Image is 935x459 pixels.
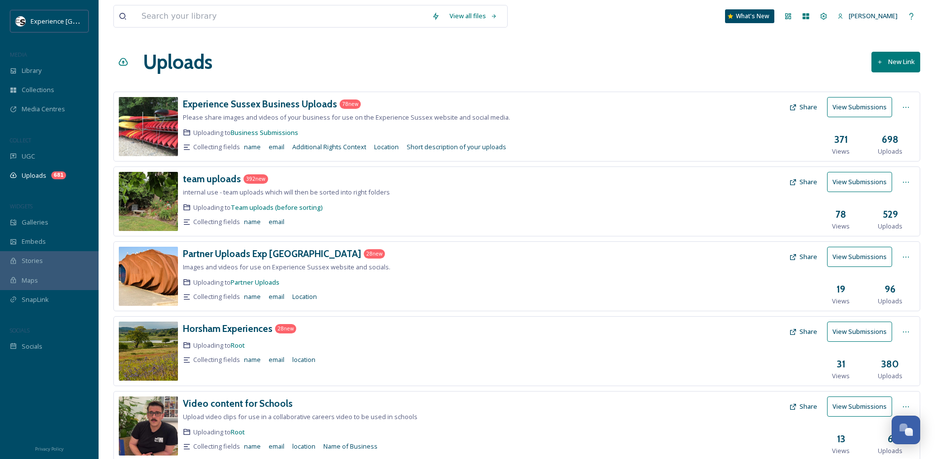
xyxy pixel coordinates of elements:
a: Experience Sussex Business Uploads [183,97,337,111]
div: 28 new [275,324,296,333]
a: Partner Uploads Exp [GEOGRAPHIC_DATA] [183,247,361,261]
span: email [269,355,284,364]
a: Root [231,341,245,350]
a: Partner Uploads [231,278,279,287]
img: e73d093c-0a51-4230-b27a-e4dd8c2c8d6a.jpg [119,247,178,306]
span: Uploads [878,147,902,156]
h3: Video content for Schools [183,397,293,409]
h3: 371 [834,132,848,147]
span: name [244,217,261,227]
span: internal use - team uploads which will then be sorted into right folders [183,188,390,197]
div: 28 new [364,249,385,259]
span: Collecting fields [193,292,240,301]
span: UGC [22,152,35,161]
span: email [269,217,284,227]
span: name [244,292,261,301]
div: 681 [51,171,66,179]
span: [PERSON_NAME] [849,11,898,20]
h3: 31 [837,357,845,371]
button: Share [784,397,822,416]
input: Search your library [137,5,427,27]
img: 915411c4-c596-48a4-8f82-2814f59fea12.jpg [119,322,178,381]
h3: 380 [881,357,899,371]
h1: Uploads [143,47,212,77]
span: Socials [22,342,42,351]
span: Location [292,292,317,301]
span: Location [374,142,399,152]
span: name [244,142,261,152]
span: Uploading to [193,203,323,212]
a: View Submissions [827,396,897,417]
span: Upload video clips for use in a collaborative careers video to be used in schools [183,412,417,421]
a: View Submissions [827,172,897,192]
img: WSCC%20ES%20Socials%20Icon%20-%20Secondary%20-%20Black.jpg [16,16,26,26]
span: Views [832,222,850,231]
h3: 78 [835,207,846,222]
a: [PERSON_NAME] [832,6,902,26]
span: Views [832,446,850,456]
button: View Submissions [827,247,892,267]
button: Share [784,322,822,341]
span: Privacy Policy [35,446,64,452]
h3: 529 [883,207,898,222]
a: View Submissions [827,247,897,267]
span: Collections [22,85,54,95]
h3: Horsham Experiences [183,323,273,334]
img: 218194f6-64f8-420b-acf8-e40114b89db6.jpg [119,97,178,156]
span: Uploading to [193,278,279,287]
button: Share [784,247,822,266]
a: Team uploads (before sorting) [231,203,323,212]
a: Business Submissions [231,128,298,137]
span: SnapLink [22,295,49,304]
span: Please share images and videos of your business for use on the Experience Sussex website and soci... [183,113,510,122]
span: Views [832,371,850,381]
span: Uploading to [193,128,298,137]
a: Video content for Schools [183,396,293,411]
span: MEDIA [10,51,27,58]
h3: 13 [837,432,845,446]
a: View Submissions [827,322,897,342]
span: Uploads [878,296,902,306]
div: What's New [725,9,774,23]
a: team uploads [183,172,241,186]
span: name [244,355,261,364]
span: email [269,442,284,451]
span: Name of Business [323,442,378,451]
span: Views [832,296,850,306]
span: Uploads [878,222,902,231]
span: Library [22,66,41,75]
h3: team uploads [183,173,241,185]
h3: Experience Sussex Business Uploads [183,98,337,110]
h3: Partner Uploads Exp [GEOGRAPHIC_DATA] [183,248,361,260]
span: Collecting fields [193,442,240,451]
span: email [269,292,284,301]
span: location [292,442,315,451]
div: 78 new [340,99,361,109]
span: Uploads [22,171,46,180]
span: Uploading to [193,341,245,350]
span: Galleries [22,218,48,227]
span: Uploads [878,371,902,381]
h3: 96 [885,282,896,296]
span: Additional Rights Context [292,142,366,152]
span: name [244,442,261,451]
span: Embeds [22,237,46,246]
span: Media Centres [22,104,65,114]
span: Views [832,147,850,156]
span: Collecting fields [193,217,240,227]
a: View all files [445,6,502,26]
span: Uploading to [193,427,245,437]
a: Root [231,427,245,436]
span: Stories [22,256,43,265]
a: View Submissions [827,97,897,117]
a: Privacy Policy [35,442,64,454]
span: WIDGETS [10,202,33,210]
button: View Submissions [827,322,892,342]
button: Share [784,172,822,192]
span: COLLECT [10,136,31,144]
a: Horsham Experiences [183,322,273,336]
